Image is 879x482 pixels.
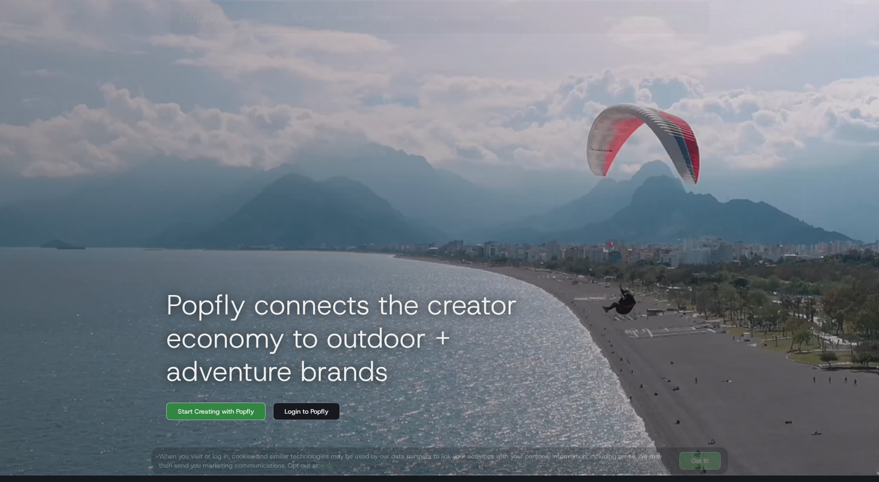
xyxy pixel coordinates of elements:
[623,9,702,26] a: Get Started [DATE]
[333,1,366,34] a: Creators
[449,1,485,34] a: Company
[337,13,363,22] div: Creators
[453,13,481,22] div: Company
[298,1,326,34] a: Brands
[318,461,331,470] a: here
[166,403,266,420] a: Start Creating with Popfly
[302,13,322,22] div: Brands
[492,1,524,34] a: Contact
[496,13,520,22] div: Contact
[174,4,233,31] a: home
[594,13,617,22] a: Login
[159,452,672,470] div: When you visit or log in, cookies and similar technologies may be used by our data partners to li...
[273,403,340,420] a: Login to Popfly
[377,13,403,22] div: Platform
[418,13,438,22] div: Pricing
[597,13,613,22] div: Login
[414,1,442,34] a: Pricing
[679,452,721,470] a: Got It!
[374,1,406,34] a: Platform
[159,288,575,388] h1: Popfly connects the creator economy to outdoor + adventure brands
